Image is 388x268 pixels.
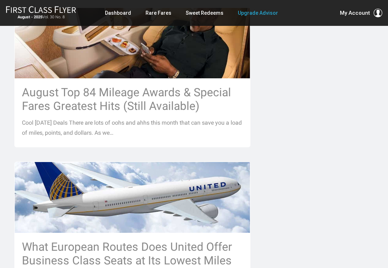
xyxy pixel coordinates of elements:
a: First Class FlyerAugust - 2025Vol. 30 No. 8 [6,6,76,20]
h3: August Top 84 Mileage Awards & Special Fares Greatest Hits (Still Available) [22,86,243,113]
p: Cool [DATE] Deals There are lots of oohs and ahhs this month that can save you a load of miles, p... [22,118,243,138]
a: Upgrade Advisor [238,6,278,19]
a: Dashboard [105,6,131,19]
button: My Account [340,9,382,17]
span: My Account [340,9,370,17]
a: August Top 84 Mileage Awards & Special Fares Greatest Hits (Still Available) Cool [DATE] Deals Th... [14,8,250,147]
a: Sweet Redeems [186,6,223,19]
strong: August - 2025 [18,15,42,19]
a: Rare Fares [145,6,171,19]
img: First Class Flyer [6,6,76,13]
small: Vol. 30 No. 8 [6,15,76,20]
